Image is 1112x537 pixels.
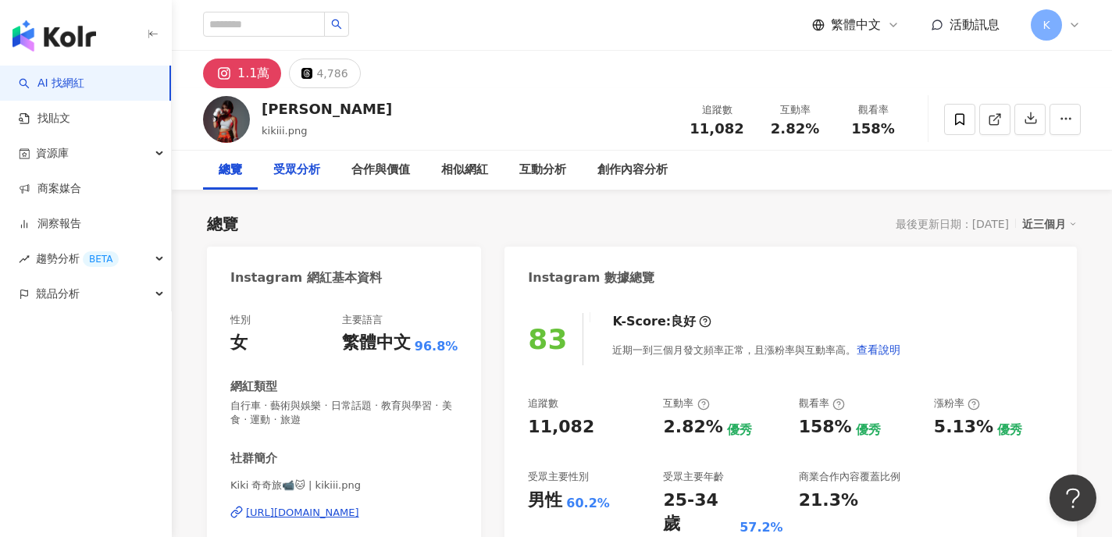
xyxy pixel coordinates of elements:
div: 觀看率 [799,397,845,411]
div: 60.2% [566,495,610,512]
div: 最後更新日期：[DATE] [896,218,1009,230]
div: 11,082 [528,415,594,439]
div: 57.2% [740,519,783,536]
div: 2.82% [663,415,722,439]
div: 21.3% [799,489,858,513]
div: 4,786 [316,62,347,84]
div: [URL][DOMAIN_NAME] [246,506,359,520]
iframe: Help Scout Beacon - Open [1050,475,1096,521]
button: 4,786 [289,59,360,88]
div: 創作內容分析 [597,161,668,180]
span: 競品分析 [36,276,80,311]
span: 96.8% [415,338,458,355]
a: 找貼文 [19,111,70,126]
div: 受眾分析 [273,161,320,180]
div: 5.13% [934,415,993,439]
span: Kiki 奇奇旅📹🐱 | kikiii.png [230,478,458,493]
div: 社群簡介 [230,450,277,467]
div: 優秀 [856,421,881,439]
span: 活動訊息 [950,17,1000,32]
div: 互動率 [765,102,825,118]
div: 158% [799,415,852,439]
div: 83 [528,323,567,355]
div: 互動率 [663,397,709,411]
button: 查看說明 [856,334,901,365]
div: 互動分析 [519,161,566,180]
img: KOL Avatar [203,96,250,143]
span: 查看說明 [857,343,900,356]
div: 1.1萬 [237,62,269,84]
div: 25-34 歲 [663,489,736,537]
div: 受眾主要性別 [528,470,589,484]
div: 相似網紅 [441,161,488,180]
span: 資源庫 [36,136,69,171]
div: 漲粉率 [934,397,980,411]
div: 觀看率 [843,102,903,118]
div: 近三個月 [1022,214,1077,234]
div: K-Score : [612,313,711,330]
img: logo [12,20,96,52]
span: 158% [851,121,895,137]
div: 優秀 [727,421,752,439]
span: rise [19,254,30,265]
span: 繁體中文 [831,16,881,34]
div: 近期一到三個月發文頻率正常，且漲粉率與互動率高。 [612,334,901,365]
a: [URL][DOMAIN_NAME] [230,506,458,520]
div: 總覽 [219,161,242,180]
div: 良好 [671,313,696,330]
div: 追蹤數 [687,102,747,118]
a: 洞察報告 [19,216,81,232]
span: 趨勢分析 [36,241,119,276]
div: 網紅類型 [230,379,277,395]
div: 繁體中文 [342,331,411,355]
button: 1.1萬 [203,59,281,88]
div: 總覽 [207,213,238,235]
span: 2.82% [771,121,819,137]
span: search [331,19,342,30]
div: 受眾主要年齡 [663,470,724,484]
div: 性別 [230,313,251,327]
div: 合作與價值 [351,161,410,180]
div: 優秀 [997,421,1022,439]
div: 主要語言 [342,313,383,327]
a: 商案媒合 [19,181,81,197]
span: 自行車 · 藝術與娛樂 · 日常話題 · 教育與學習 · 美食 · 運動 · 旅遊 [230,399,458,427]
span: 11,082 [690,120,743,137]
div: Instagram 網紅基本資料 [230,269,382,286]
span: K [1042,16,1050,34]
div: BETA [83,251,119,267]
div: [PERSON_NAME] [262,99,392,119]
div: 男性 [528,489,562,513]
div: 女 [230,331,248,355]
div: Instagram 數據總覽 [528,269,654,286]
span: kikiii.png [262,125,307,137]
div: 商業合作內容覆蓋比例 [799,470,900,484]
div: 追蹤數 [528,397,558,411]
a: searchAI 找網紅 [19,76,84,91]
